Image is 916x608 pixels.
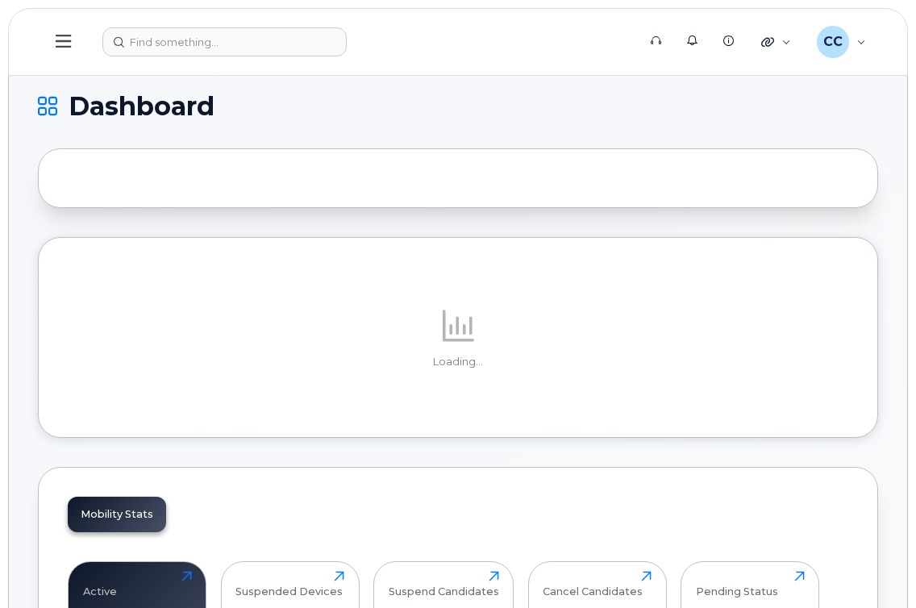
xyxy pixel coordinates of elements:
div: Active [83,571,117,598]
div: Suspended Devices [235,571,343,598]
p: Loading... [68,355,848,369]
div: Cancel Candidates [543,571,643,598]
div: Suspend Candidates [389,571,499,598]
span: Dashboard [69,94,214,119]
div: Pending Status [696,571,778,598]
